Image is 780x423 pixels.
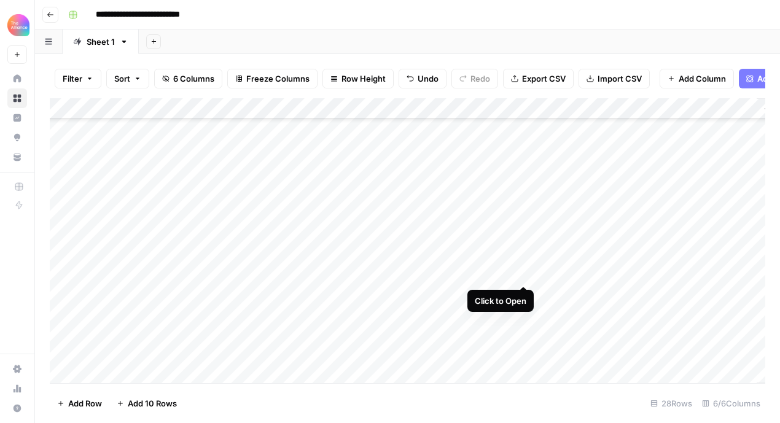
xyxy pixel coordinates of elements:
[7,10,27,41] button: Workspace: Alliance
[50,394,109,413] button: Add Row
[154,69,222,88] button: 6 Columns
[660,69,734,88] button: Add Column
[114,72,130,85] span: Sort
[7,128,27,147] a: Opportunities
[7,379,27,398] a: Usage
[322,69,394,88] button: Row Height
[63,29,139,54] a: Sheet 1
[470,72,490,85] span: Redo
[246,72,310,85] span: Freeze Columns
[55,69,101,88] button: Filter
[7,147,27,167] a: Your Data
[451,69,498,88] button: Redo
[87,36,115,48] div: Sheet 1
[475,295,526,307] div: Click to Open
[7,14,29,36] img: Alliance Logo
[579,69,650,88] button: Import CSV
[341,72,386,85] span: Row Height
[7,359,27,379] a: Settings
[679,72,726,85] span: Add Column
[227,69,318,88] button: Freeze Columns
[7,398,27,418] button: Help + Support
[7,88,27,108] a: Browse
[522,72,566,85] span: Export CSV
[63,72,82,85] span: Filter
[7,69,27,88] a: Home
[503,69,574,88] button: Export CSV
[109,394,184,413] button: Add 10 Rows
[173,72,214,85] span: 6 Columns
[598,72,642,85] span: Import CSV
[645,394,697,413] div: 28 Rows
[7,108,27,128] a: Insights
[106,69,149,88] button: Sort
[418,72,439,85] span: Undo
[399,69,447,88] button: Undo
[128,397,177,409] span: Add 10 Rows
[697,394,765,413] div: 6/6 Columns
[68,397,102,409] span: Add Row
